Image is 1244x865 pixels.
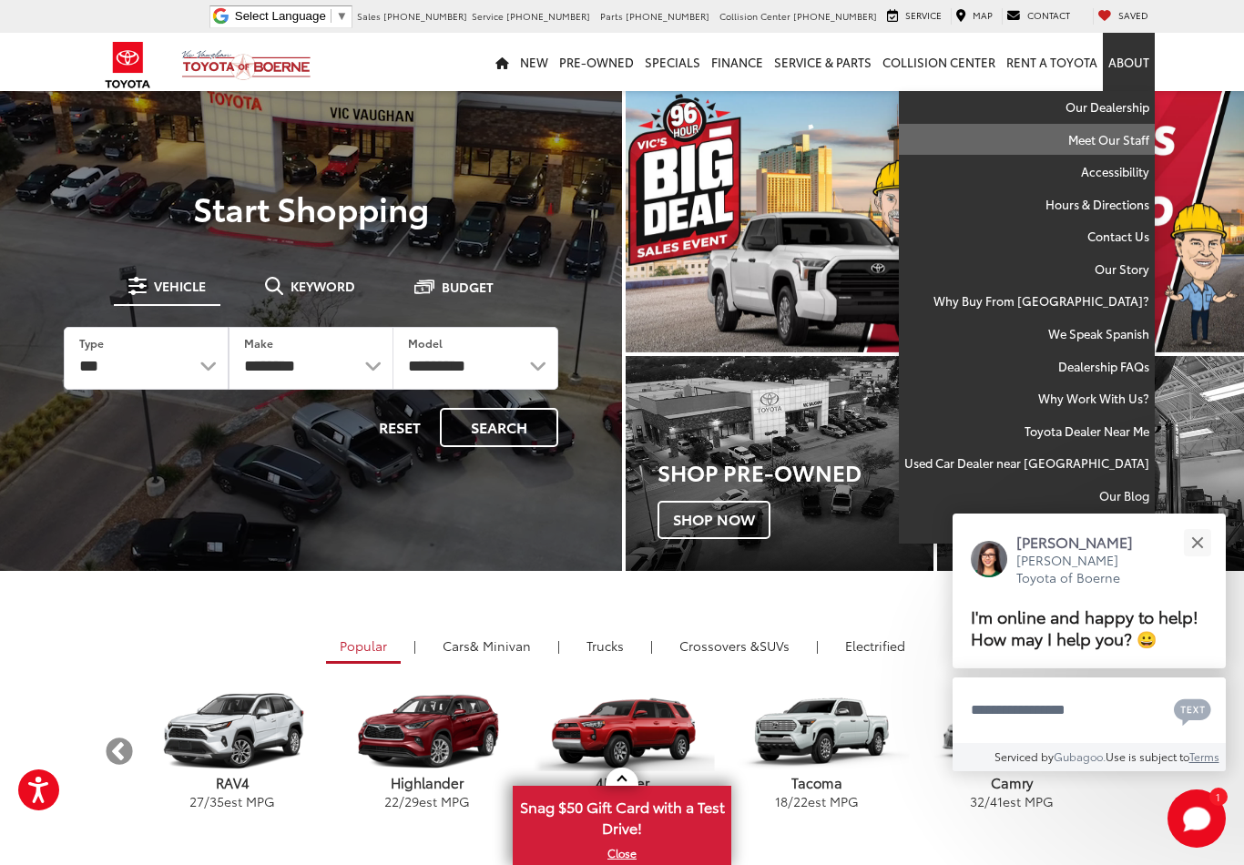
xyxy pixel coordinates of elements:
[440,408,558,447] button: Search
[331,9,331,23] span: ​
[472,9,504,23] span: Service
[666,630,803,661] a: SUVs
[973,8,993,22] span: Map
[719,9,790,23] span: Collision Center
[953,677,1226,743] textarea: Type your message
[600,9,623,23] span: Parts
[1027,8,1070,22] span: Contact
[899,91,1155,124] a: Our Dealership
[553,636,565,655] li: |
[330,792,525,810] p: / est MPG
[515,788,729,843] span: Snag $50 Gift Card with a Test Drive!
[404,792,419,810] span: 29
[899,124,1155,157] a: Meet Our Staff
[1189,748,1219,764] a: Terms
[899,253,1155,286] a: Our Story
[330,773,525,792] p: Highlander
[679,636,760,655] span: Crossovers &
[189,792,204,810] span: 27
[646,636,658,655] li: |
[1216,792,1220,800] span: 1
[706,33,769,91] a: Finance
[506,9,590,23] span: [PHONE_NUMBER]
[899,285,1155,318] a: Why Buy From [GEOGRAPHIC_DATA]?
[914,792,1109,810] p: / est MPG
[573,630,637,661] a: Trucks
[811,636,823,655] li: |
[384,792,399,810] span: 22
[291,280,355,292] span: Keyword
[899,415,1155,448] a: Toyota Dealer Near Me
[971,604,1198,650] span: I'm online and happy to help! How may I help you? 😀
[79,335,104,351] label: Type
[490,33,515,91] a: Home
[639,33,706,91] a: Specials
[1174,697,1211,726] svg: Text
[515,33,554,91] a: New
[626,356,933,571] div: Toyota
[1001,33,1103,91] a: Rent a Toyota
[899,382,1155,415] a: Why Work With Us?
[626,9,709,23] span: [PHONE_NUMBER]
[899,480,1155,513] a: Our Blog
[626,91,1244,352] img: Big Deal Sales Event
[442,280,494,293] span: Budget
[139,692,324,771] img: Toyota RAV4
[1178,523,1217,562] button: Close
[1016,552,1151,587] p: [PERSON_NAME] Toyota of Boerne
[103,736,135,768] button: Previous
[719,773,914,792] p: Tacoma
[793,792,808,810] span: 22
[1054,748,1106,764] a: Gubagoo.
[181,49,311,81] img: Vic Vaughan Toyota of Boerne
[905,8,942,22] span: Service
[554,33,639,91] a: Pre-Owned
[899,351,1155,383] a: Dealership FAQs
[990,792,1003,810] span: 41
[357,9,381,23] span: Sales
[334,692,519,771] img: Toyota Highlander
[882,8,946,25] a: Service
[775,792,788,810] span: 18
[724,692,909,771] img: Toyota Tacoma
[877,33,1001,91] a: Collision Center
[1002,8,1075,25] a: Contact
[1168,689,1217,730] button: Chat with SMS
[994,748,1054,764] span: Serviced by
[1118,8,1148,22] span: Saved
[769,33,877,91] a: Service & Parts: Opens in a new tab
[970,792,984,810] span: 32
[135,773,330,792] p: RAV4
[235,9,348,23] a: Select Language​
[899,156,1155,188] a: Accessibility: Opens in a new tab
[409,636,421,655] li: |
[1016,532,1151,552] p: [PERSON_NAME]
[429,630,545,661] a: Cars
[626,91,1244,352] div: carousel slide number 1 of 1
[793,9,877,23] span: [PHONE_NUMBER]
[1168,789,1226,848] svg: Start Chat
[899,188,1155,221] a: Hours & Directions
[899,220,1155,253] a: Contact Us
[831,630,919,661] a: Electrified
[103,677,1141,826] aside: carousel
[899,447,1155,480] a: Used Car Dealer near [GEOGRAPHIC_DATA]
[1093,8,1153,25] a: My Saved Vehicles
[336,9,348,23] span: ▼
[919,692,1104,770] img: Toyota Camry
[658,460,933,483] h3: Shop Pre-Owned
[38,189,584,226] p: Start Shopping
[719,792,914,810] p: / est MPG
[135,792,330,810] p: / est MPG
[363,408,436,447] button: Reset
[899,512,1155,544] a: Careers
[244,335,273,351] label: Make
[914,773,1109,792] p: Camry
[94,36,162,95] img: Toyota
[383,9,467,23] span: [PHONE_NUMBER]
[658,501,770,539] span: Shop Now
[1168,789,1226,848] button: Toggle Chat Window
[1106,748,1189,764] span: Use is subject to
[951,8,997,25] a: Map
